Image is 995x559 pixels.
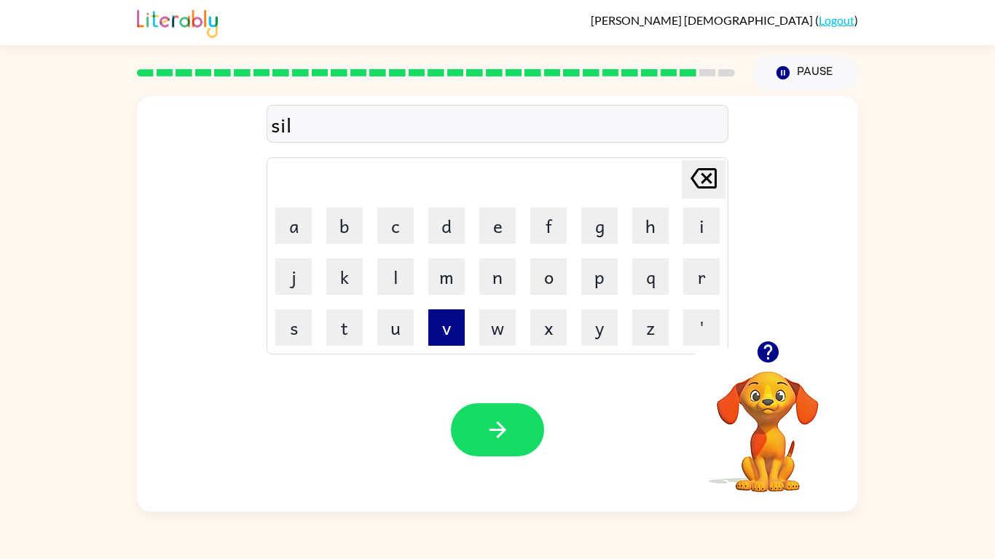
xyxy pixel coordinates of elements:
[479,207,516,244] button: e
[428,309,465,346] button: v
[428,258,465,295] button: m
[530,258,567,295] button: o
[581,309,618,346] button: y
[632,309,669,346] button: z
[377,258,414,295] button: l
[377,309,414,346] button: u
[632,258,669,295] button: q
[479,258,516,295] button: n
[591,13,815,27] span: [PERSON_NAME] [DEMOGRAPHIC_DATA]
[326,309,363,346] button: t
[275,207,312,244] button: a
[275,258,312,295] button: j
[591,13,858,27] div: ( )
[683,258,720,295] button: r
[683,309,720,346] button: '
[581,207,618,244] button: g
[377,207,414,244] button: c
[819,13,854,27] a: Logout
[581,258,618,295] button: p
[271,109,724,140] div: sil
[695,349,841,494] video: Your browser must support playing .mp4 files to use Literably. Please try using another browser.
[428,207,465,244] button: d
[530,309,567,346] button: x
[632,207,669,244] button: h
[137,6,218,38] img: Literably
[479,309,516,346] button: w
[752,56,858,90] button: Pause
[683,207,720,244] button: i
[326,207,363,244] button: b
[275,309,312,346] button: s
[530,207,567,244] button: f
[326,258,363,295] button: k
